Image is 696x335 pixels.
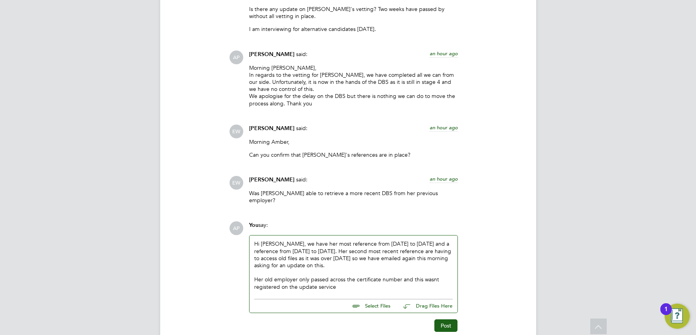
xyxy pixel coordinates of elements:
div: say: [249,221,458,235]
p: Morning [PERSON_NAME], In regards to the vetting for [PERSON_NAME], we have completed all we can ... [249,64,458,107]
span: EW [230,176,243,190]
span: EW [230,125,243,138]
span: said: [296,51,307,58]
span: an hour ago [430,124,458,131]
p: Is there any update on [PERSON_NAME]'s vetting? Two weeks have passed by without all vetting in p... [249,5,458,20]
span: [PERSON_NAME] [249,125,295,132]
span: an hour ago [430,50,458,57]
span: said: [296,125,307,132]
div: 1 [664,309,668,319]
p: Morning Amber, [249,138,458,145]
div: Her old employer only passed across the certificate number and this wasnt registered on the updat... [254,276,453,290]
button: Open Resource Center, 1 new notification [665,304,690,329]
span: AP [230,51,243,64]
span: [PERSON_NAME] [249,51,295,58]
p: Was [PERSON_NAME] able to retrieve a more recent DBS from her previous employer? [249,190,458,204]
span: said: [296,176,307,183]
span: [PERSON_NAME] [249,176,295,183]
button: Post [434,319,457,332]
div: Hi [PERSON_NAME], we have her most reference from [DATE] to [DATE] and a reference from [DATE] to... [254,240,453,290]
span: AP [230,221,243,235]
p: I am interviewing for alternative candidates [DATE]. [249,25,458,33]
span: You [249,222,259,228]
span: an hour ago [430,176,458,182]
button: Drag Files Here [397,298,453,315]
p: Can you confirm that [PERSON_NAME]'s references are in place? [249,151,458,158]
